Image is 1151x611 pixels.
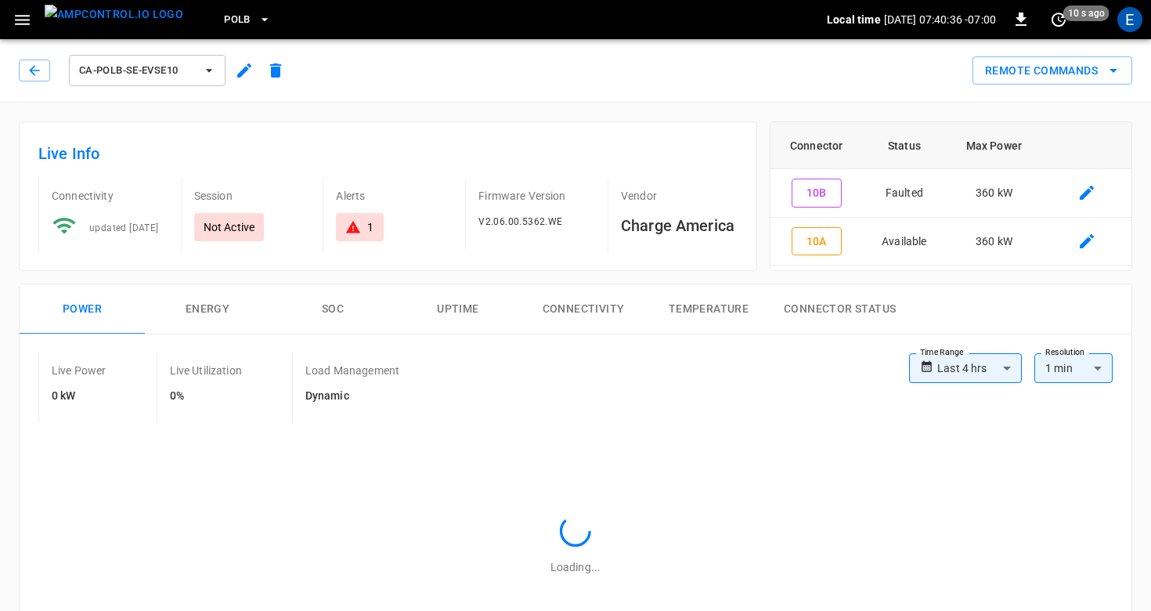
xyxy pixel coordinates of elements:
[367,219,373,235] div: 1
[521,284,646,334] button: Connectivity
[1117,7,1142,32] div: profile-icon
[550,561,601,573] span: Loading...
[1046,7,1071,32] button: set refresh interval
[145,284,270,334] button: Energy
[884,12,996,27] p: [DATE] 07:40:36 -07:00
[336,188,453,204] p: Alerts
[771,284,908,334] button: Connector Status
[478,188,595,204] p: Firmware Version
[920,346,964,359] label: Time Range
[69,55,226,86] button: ca-polb-se-evse10
[792,179,842,208] button: 10B
[863,169,946,218] td: Faulted
[770,122,1131,266] table: connector table
[45,5,183,24] img: ampcontrol.io logo
[972,56,1132,85] div: remote commands options
[170,363,242,378] p: Live Utilization
[646,284,771,334] button: Temperature
[305,363,399,378] p: Load Management
[863,122,946,169] th: Status
[478,216,562,227] span: V2.06.00.5362.WE
[89,222,159,233] span: updated [DATE]
[770,122,863,169] th: Connector
[1034,353,1113,383] div: 1 min
[224,11,251,29] span: PoLB
[827,12,881,27] p: Local time
[38,141,738,166] h6: Live Info
[204,219,255,235] p: Not Active
[218,5,277,35] button: PoLB
[946,169,1042,218] td: 360 kW
[946,122,1042,169] th: Max Power
[946,218,1042,266] td: 360 kW
[305,388,399,405] h6: Dynamic
[1063,5,1110,21] span: 10 s ago
[52,188,168,204] p: Connectivity
[395,284,521,334] button: Uptime
[170,388,242,405] h6: 0%
[20,284,145,334] button: Power
[52,363,106,378] p: Live Power
[194,188,311,204] p: Session
[270,284,395,334] button: SOC
[52,388,106,405] h6: 0 kW
[792,227,842,256] button: 10A
[621,213,738,238] h6: Charge America
[621,188,738,204] p: Vendor
[972,56,1132,85] button: Remote Commands
[79,62,195,80] span: ca-polb-se-evse10
[1045,346,1084,359] label: Resolution
[937,353,1022,383] div: Last 4 hrs
[863,218,946,266] td: Available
